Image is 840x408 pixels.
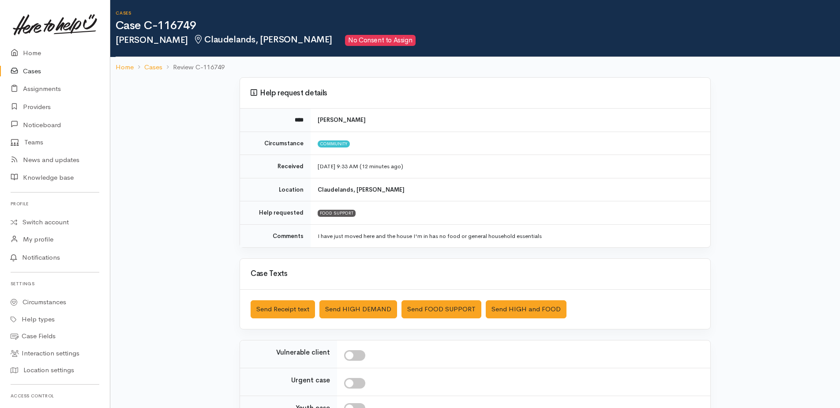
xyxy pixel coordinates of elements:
[116,19,840,32] h1: Case C-116749
[251,300,315,318] button: Send Receipt text
[318,186,405,193] b: Claudelands, [PERSON_NAME]
[240,155,311,178] td: Received
[11,278,99,290] h6: Settings
[345,35,416,46] span: No Consent to Assign
[291,375,330,385] label: Urgent case
[318,116,366,124] b: [PERSON_NAME]
[318,140,350,147] span: Community
[11,390,99,402] h6: Access control
[116,35,840,46] h2: [PERSON_NAME]
[251,270,700,278] h3: Case Texts
[144,62,162,72] a: Cases
[311,155,710,178] td: [DATE] 9:33 AM (12 minutes ago)
[110,57,840,78] nav: breadcrumb
[319,300,397,318] button: Send HIGH DEMAND
[162,62,225,72] li: Review C-116749
[11,198,99,210] h6: Profile
[116,62,134,72] a: Home
[276,348,330,358] label: Vulnerable client
[486,300,566,318] button: Send HIGH and FOOD
[251,89,700,98] h3: Help request details
[240,201,311,225] td: Help requested
[401,300,481,318] button: Send FOOD SUPPORT
[116,11,840,15] h6: Cases
[240,132,311,155] td: Circumstance
[311,224,710,247] td: I have just moved here and the house I'm in has no food or general household essentials
[193,34,332,45] span: Claudelands, [PERSON_NAME]
[240,178,311,201] td: Location
[318,210,356,217] div: FOOD SUPPORT
[240,224,311,247] td: Comments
